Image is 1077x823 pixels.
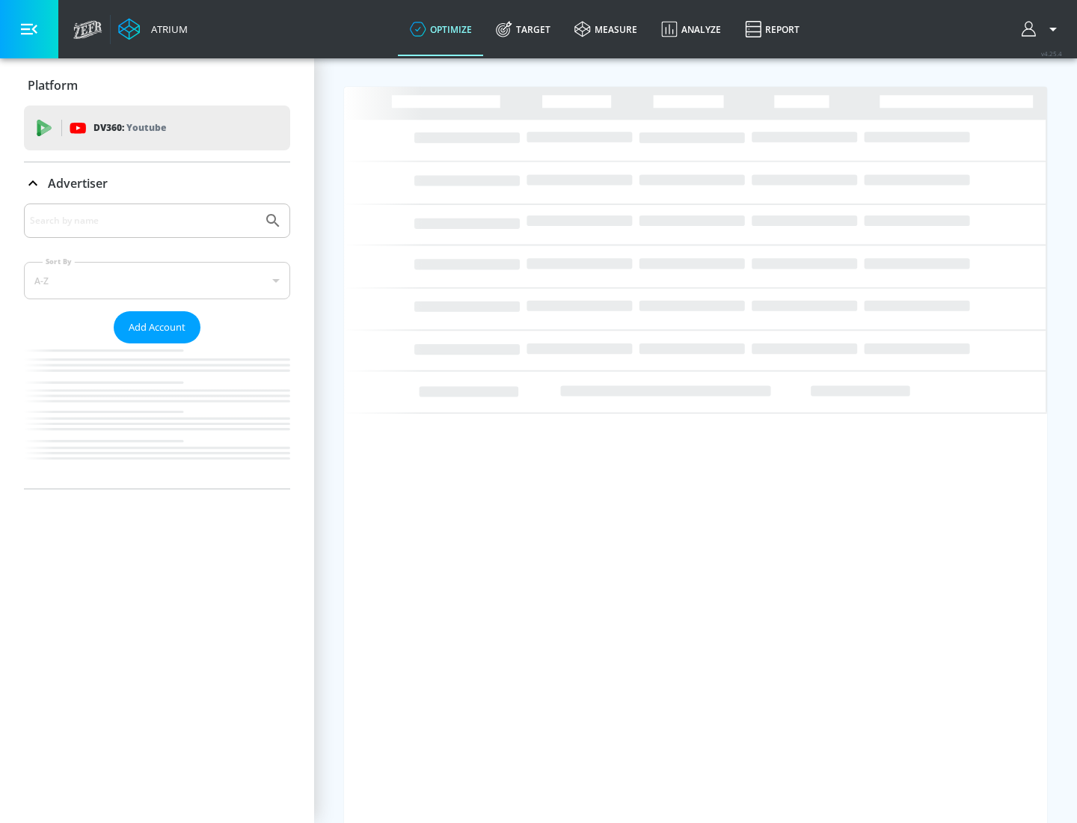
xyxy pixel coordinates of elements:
a: Analyze [649,2,733,56]
input: Search by name [30,211,257,230]
button: Add Account [114,311,200,343]
div: DV360: Youtube [24,105,290,150]
p: Platform [28,77,78,94]
div: A-Z [24,262,290,299]
nav: list of Advertiser [24,343,290,489]
a: Atrium [118,18,188,40]
span: v 4.25.4 [1041,49,1062,58]
div: Advertiser [24,162,290,204]
div: Platform [24,64,290,106]
div: Atrium [145,22,188,36]
a: measure [562,2,649,56]
a: optimize [398,2,484,56]
span: Add Account [129,319,185,336]
div: Advertiser [24,204,290,489]
label: Sort By [43,257,75,266]
a: Report [733,2,811,56]
p: Youtube [126,120,166,135]
a: Target [484,2,562,56]
p: DV360: [93,120,166,136]
p: Advertiser [48,175,108,192]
